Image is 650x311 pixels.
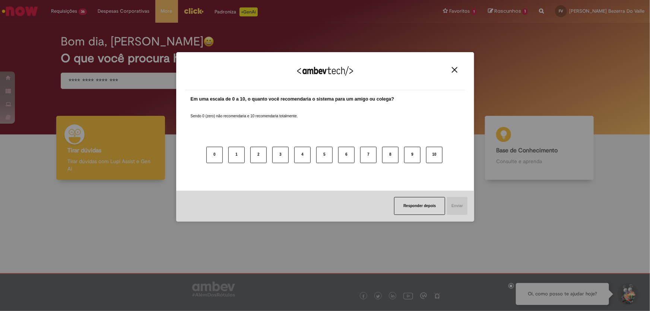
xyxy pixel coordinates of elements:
button: 10 [426,147,443,163]
button: 0 [206,147,223,163]
button: Responder depois [394,197,445,215]
button: 1 [228,147,245,163]
button: 2 [250,147,267,163]
button: 9 [404,147,421,163]
label: Em uma escala de 0 a 10, o quanto você recomendaria o sistema para um amigo ou colega? [191,96,394,103]
label: Sendo 0 (zero) não recomendaria e 10 recomendaria totalmente. [191,105,298,119]
img: Close [452,67,457,73]
button: 6 [338,147,355,163]
button: Close [450,67,460,73]
button: 8 [382,147,399,163]
button: 5 [316,147,333,163]
img: Logo Ambevtech [297,66,353,76]
button: 3 [272,147,289,163]
button: 7 [360,147,377,163]
button: 4 [294,147,311,163]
